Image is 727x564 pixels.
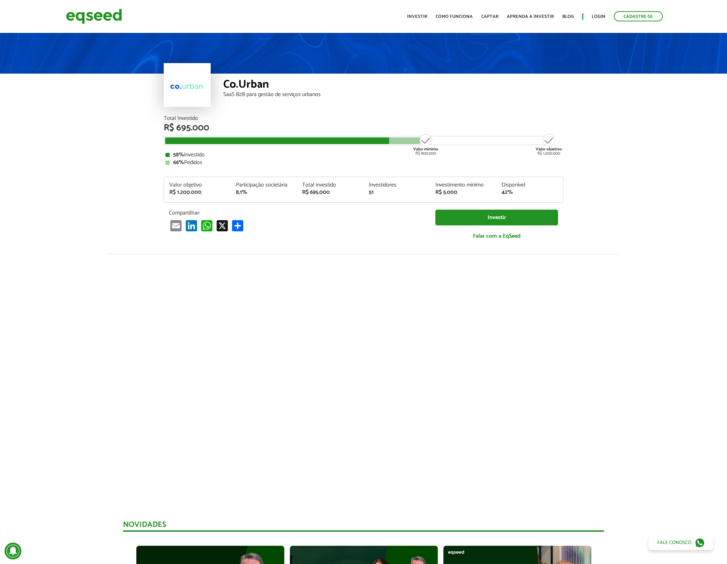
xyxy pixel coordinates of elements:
[592,14,605,19] a: Login
[435,182,491,188] div: Investimento mínimo
[173,150,184,159] strong: 58%
[169,210,425,216] p: Compartilhar:
[165,160,562,165] div: Pedidos
[413,146,438,152] strong: Valor mínimo
[502,190,558,195] div: 42%
[502,182,558,188] div: Disponível
[164,116,563,121] div: Total Investido
[436,14,473,19] a: Como funciona
[536,146,562,152] strong: Valor objetivo
[435,210,558,225] a: Investir
[200,220,214,231] a: WhatsApp
[536,133,562,156] div: R$ 1.200.000
[164,123,563,132] div: R$ 695.000
[435,229,558,243] a: Falar com a EqSeed
[435,190,491,195] div: R$ 5.000
[648,535,713,550] a: Fale conosco
[173,158,184,167] strong: 66%
[236,190,292,195] div: 8,1%
[413,133,439,156] div: R$ 800.000
[302,190,358,195] div: R$ 695.000
[169,220,183,231] a: Email
[215,220,229,231] a: X
[369,182,425,188] div: Investidores
[66,7,122,26] img: EqSeed
[507,14,554,19] a: Aprenda a investir
[223,92,563,97] div: SaaS B2B para gestão de serviços urbanos
[223,79,563,92] div: Co.Urban
[407,14,427,19] a: Investir
[236,182,292,188] div: Participação societária
[184,220,198,231] a: LinkedIn
[614,11,663,21] a: Cadastre-se
[231,220,245,231] a: Share
[302,182,358,188] div: Total investido
[165,152,562,158] div: Investido
[369,190,425,195] div: 51
[562,14,574,19] a: Blog
[169,182,225,188] div: Valor objetivo
[169,190,225,195] div: R$ 1.200.000
[123,521,604,532] div: Novidades
[481,14,498,19] a: Captar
